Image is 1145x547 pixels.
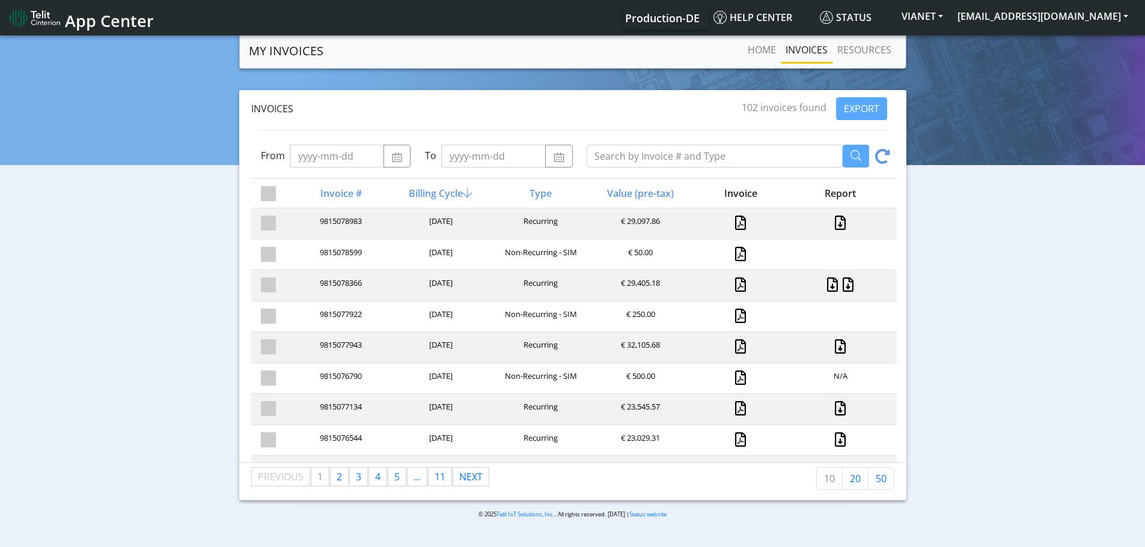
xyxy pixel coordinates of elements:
div: [DATE] [389,247,489,263]
span: Production-DE [625,11,700,25]
div: Billing Cycle [389,186,489,201]
div: [DATE] [389,277,489,294]
div: Report [789,186,889,201]
ul: Pagination [251,467,490,486]
a: Help center [709,5,815,29]
a: Your current platform instance [624,5,699,29]
a: RESOURCES [832,38,896,62]
a: App Center [10,5,152,31]
div: 9815077922 [290,309,389,325]
a: Home [743,38,781,62]
div: Recurring [490,339,590,355]
a: Next page [453,468,489,486]
div: € 23,545.57 [590,401,689,417]
div: [DATE] [389,309,489,325]
div: € 29,097.86 [590,216,689,232]
button: EXPORT [836,97,887,120]
div: 9815078366 [290,277,389,294]
div: Value (pre-tax) [590,186,689,201]
span: 5 [394,470,400,483]
img: calendar.svg [553,153,564,162]
div: [DATE] [389,216,489,232]
span: Invoices [251,102,293,115]
div: Non-Recurring - SIM [490,309,590,325]
div: € 29,405.18 [590,277,689,294]
div: Recurring [490,432,590,449]
label: To [425,148,436,163]
div: € 32,105.68 [590,339,689,355]
div: Recurring [490,277,590,294]
input: yyyy-mm-dd [441,145,546,168]
a: Telit IoT Solutions, Inc. [496,510,555,518]
span: 4 [375,470,380,483]
div: Invoice # [290,186,389,201]
span: 2 [337,470,342,483]
img: calendar.svg [391,153,403,162]
a: MY INVOICES [249,39,323,63]
div: Non-Recurring - SIM [490,247,590,263]
a: 50 [868,467,894,490]
div: 9815078983 [290,216,389,232]
div: Invoice [689,186,789,201]
span: 3 [356,470,361,483]
a: INVOICES [781,38,832,62]
span: App Center [65,10,154,32]
div: 9815077943 [290,339,389,355]
p: © 2025 . All rights reserved. [DATE] | [295,510,850,519]
a: 20 [842,467,869,490]
div: [DATE] [389,370,489,387]
div: € 250.00 [590,309,689,325]
div: 9815076544 [290,432,389,449]
div: [DATE] [389,401,489,417]
span: N/A [834,370,847,381]
a: Status [815,5,894,29]
div: [DATE] [389,339,489,355]
div: € 50.00 [590,247,689,263]
input: Search by Invoice # and Type [587,145,843,168]
div: Recurring [490,216,590,232]
span: 102 invoices found [742,101,826,114]
div: Non-Recurring - SIM [490,370,590,387]
div: 9815077134 [290,401,389,417]
span: ... [414,470,421,483]
div: € 23,029.31 [590,432,689,449]
span: Previous [258,470,304,483]
div: 9815078599 [290,247,389,263]
img: status.svg [820,11,833,24]
div: 9815076790 [290,370,389,387]
span: 1 [317,470,323,483]
span: Status [820,11,872,24]
div: Recurring [490,401,590,417]
a: Status website [629,510,667,518]
input: yyyy-mm-dd [290,145,384,168]
span: Help center [713,11,792,24]
div: € 500.00 [590,370,689,387]
img: knowledge.svg [713,11,727,24]
label: From [261,148,285,163]
div: [DATE] [389,432,489,449]
div: Type [490,186,590,201]
img: logo-telit-cinterion-gw-new.png [10,8,60,28]
span: 11 [435,470,445,483]
button: VIANET [894,5,950,27]
button: [EMAIL_ADDRESS][DOMAIN_NAME] [950,5,1135,27]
